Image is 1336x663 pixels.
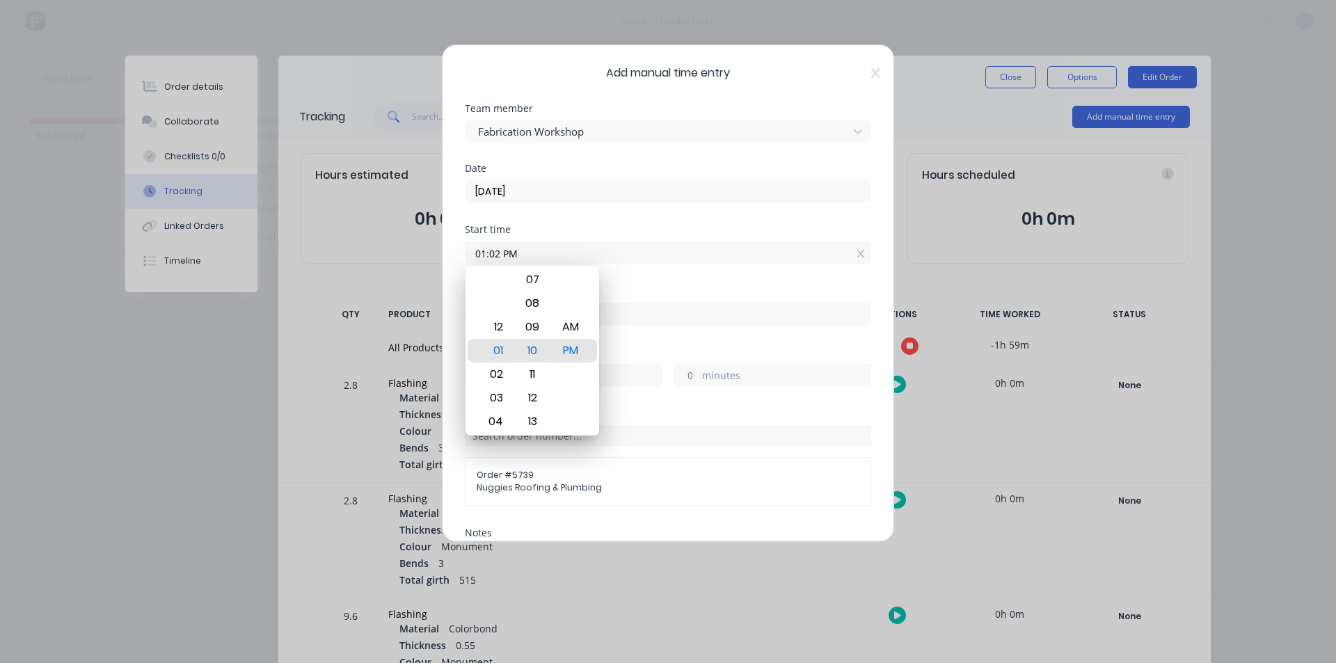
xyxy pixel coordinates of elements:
div: 01 [477,339,511,362]
span: Order # 5739 [477,469,859,481]
div: Hours worked [465,347,871,357]
div: 09 [516,315,550,339]
div: 04 [477,410,511,433]
div: 12 [477,315,511,339]
div: 13 [516,410,550,433]
div: 02 [477,362,511,386]
span: Nuggies Roofing & Plumbing [477,481,859,494]
div: Team member [465,104,871,113]
div: Order # [465,408,871,418]
div: 03 [477,386,511,410]
div: Date [465,163,871,173]
input: 0 [674,365,699,385]
label: minutes [702,368,870,385]
div: 12 [516,386,550,410]
input: Search order number... [465,425,871,446]
div: Notes [465,528,871,538]
div: 07 [516,268,550,291]
div: Minute [514,266,552,436]
div: AM [554,315,588,339]
div: Start time [465,225,871,234]
span: Add manual time entry [465,65,871,81]
div: Finish time [465,286,871,296]
div: PM [554,339,588,362]
div: 11 [516,362,550,386]
div: 08 [516,291,550,315]
div: Hour [475,266,514,436]
div: 10 [516,339,550,362]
